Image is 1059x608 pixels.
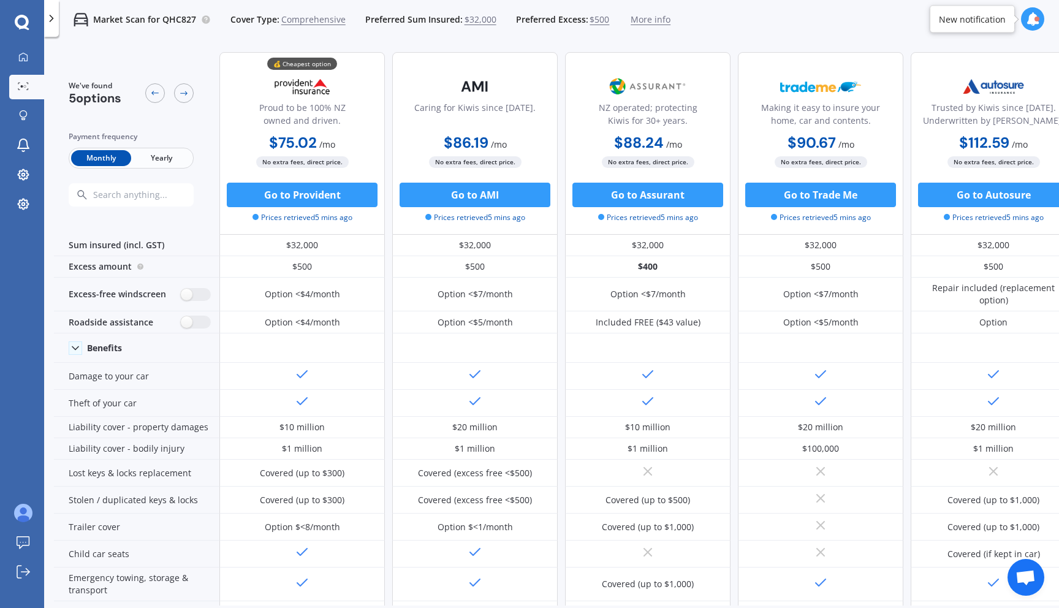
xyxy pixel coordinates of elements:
div: $100,000 [802,443,839,455]
div: Option $<1/month [438,521,513,533]
div: $1 million [455,443,495,455]
img: AMI-text-1.webp [435,71,515,102]
span: More info [631,13,670,26]
span: No extra fees, direct price. [947,156,1040,168]
div: Option [979,316,1008,329]
span: No extra fees, direct price. [602,156,694,168]
div: Option $<8/month [265,521,340,533]
div: Covered (if kept in car) [947,548,1040,560]
div: $1 million [973,443,1014,455]
div: Liability cover - bodily injury [54,438,219,460]
button: Go to Assurant [572,183,723,207]
div: Damage to your car [54,363,219,390]
p: Market Scan for QHC827 [93,13,196,26]
div: Option <$5/month [783,316,859,329]
span: Comprehensive [281,13,346,26]
div: Option <$4/month [265,316,340,329]
div: Option <$5/month [438,316,513,329]
img: car.f15378c7a67c060ca3f3.svg [74,12,88,27]
span: Preferred Excess: [516,13,588,26]
span: No extra fees, direct price. [429,156,522,168]
input: Search anything... [92,189,218,200]
div: Included FREE ($43 value) [596,316,700,329]
div: $10 million [625,421,670,433]
div: 💰 Cheapest option [267,58,337,70]
span: $32,000 [465,13,496,26]
div: Liability cover - property damages [54,417,219,438]
span: Prices retrieved 5 mins ago [598,212,698,223]
img: Trademe.webp [780,71,861,102]
div: $20 million [971,421,1016,433]
div: Excess-free windscreen [54,278,219,311]
div: Emergency towing, storage & transport [54,568,219,601]
div: Trailer cover [54,514,219,541]
div: Covered (up to $1,000) [602,521,694,533]
span: Prices retrieved 5 mins ago [771,212,871,223]
span: / mo [838,139,854,150]
div: $32,000 [392,235,558,256]
div: NZ operated; protecting Kiwis for 30+ years. [575,101,720,132]
div: Covered (up to $300) [260,467,344,479]
div: New notification [939,13,1006,25]
div: $400 [565,256,731,278]
span: Yearly [131,150,191,166]
span: Prices retrieved 5 mins ago [252,212,352,223]
div: Proud to be 100% NZ owned and driven. [230,101,374,132]
div: Stolen / duplicated keys & locks [54,487,219,514]
div: Lost keys & locks replacement [54,460,219,487]
div: Open chat [1008,559,1044,596]
span: We've found [69,80,121,91]
div: Covered (up to $1,000) [947,521,1039,533]
span: Preferred Sum Insured: [365,13,463,26]
div: Covered (up to $1,000) [602,578,694,590]
div: $500 [738,256,903,278]
button: Go to Provident [227,183,378,207]
div: $20 million [452,421,498,433]
div: $10 million [279,421,325,433]
button: Go to Trade Me [745,183,896,207]
span: Prices retrieved 5 mins ago [425,212,525,223]
b: $90.67 [788,133,836,152]
b: $88.24 [614,133,664,152]
div: $1 million [628,443,668,455]
div: Option <$7/month [610,288,686,300]
b: $86.19 [444,133,488,152]
div: Covered (up to $300) [260,494,344,506]
div: $500 [219,256,385,278]
div: $32,000 [565,235,731,256]
div: Theft of your car [54,390,219,417]
span: Monthly [71,150,131,166]
span: Cover Type: [230,13,279,26]
div: Covered (up to $1,000) [947,494,1039,506]
div: Option <$7/month [783,288,859,300]
img: Assurant.png [607,71,688,102]
div: Child car seats [54,541,219,568]
div: Making it easy to insure your home, car and contents. [748,101,893,132]
div: Covered (excess free <$500) [418,467,532,479]
div: Option <$7/month [438,288,513,300]
div: Covered (excess free <$500) [418,494,532,506]
span: / mo [319,139,335,150]
span: Prices retrieved 5 mins ago [944,212,1044,223]
span: 5 options [69,90,121,106]
img: Provident.png [262,71,343,102]
span: No extra fees, direct price. [775,156,867,168]
div: Covered (up to $500) [605,494,690,506]
img: ALV-UjU6YHOUIM1AGx_4vxbOkaOq-1eqc8a3URkVIJkc_iWYmQ98kTe7fc9QMVOBV43MoXmOPfWPN7JjnmUwLuIGKVePaQgPQ... [14,504,32,522]
span: / mo [666,139,682,150]
div: $1 million [282,443,322,455]
div: Option <$4/month [265,288,340,300]
div: Sum insured (incl. GST) [54,235,219,256]
div: Excess amount [54,256,219,278]
span: $500 [590,13,609,26]
img: Autosure.webp [953,71,1034,102]
div: $500 [392,256,558,278]
div: $32,000 [219,235,385,256]
span: / mo [1012,139,1028,150]
div: Benefits [87,343,122,354]
span: No extra fees, direct price. [256,156,349,168]
div: Caring for Kiwis since [DATE]. [414,101,536,132]
b: $75.02 [269,133,317,152]
div: $20 million [798,421,843,433]
button: Go to AMI [400,183,550,207]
